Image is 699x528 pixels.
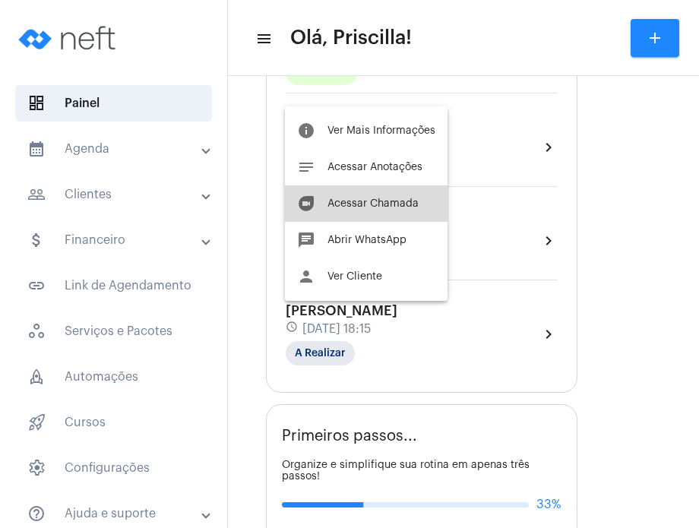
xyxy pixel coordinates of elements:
[297,194,315,213] mat-icon: duo
[327,271,382,282] span: Ver Cliente
[327,235,406,245] span: Abrir WhatsApp
[297,231,315,249] mat-icon: chat
[297,122,315,140] mat-icon: info
[327,198,419,209] span: Acessar Chamada
[297,267,315,286] mat-icon: person
[297,158,315,176] mat-icon: notes
[327,162,422,172] span: Acessar Anotações
[327,125,435,136] span: Ver Mais Informações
